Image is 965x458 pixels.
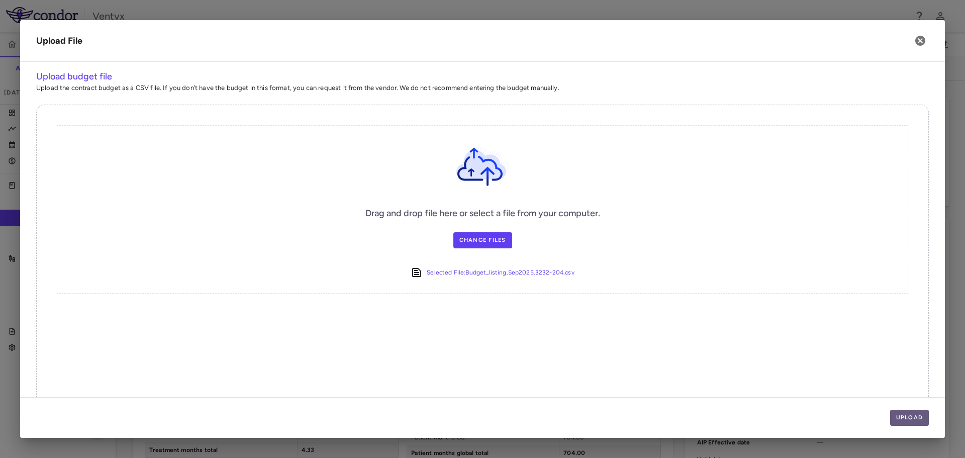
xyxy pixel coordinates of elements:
[36,83,929,93] p: Upload the contract budget as a CSV file. If you don’t have the budget in this format, you can re...
[453,232,512,248] label: Change Files
[427,266,574,279] a: Selected File:Budget_listing.Sep2025.3232-204.csv
[36,70,929,83] h6: Upload budget file
[365,207,600,220] h6: Drag and drop file here or select a file from your computer.
[36,34,82,48] div: Upload File
[890,410,929,426] button: Upload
